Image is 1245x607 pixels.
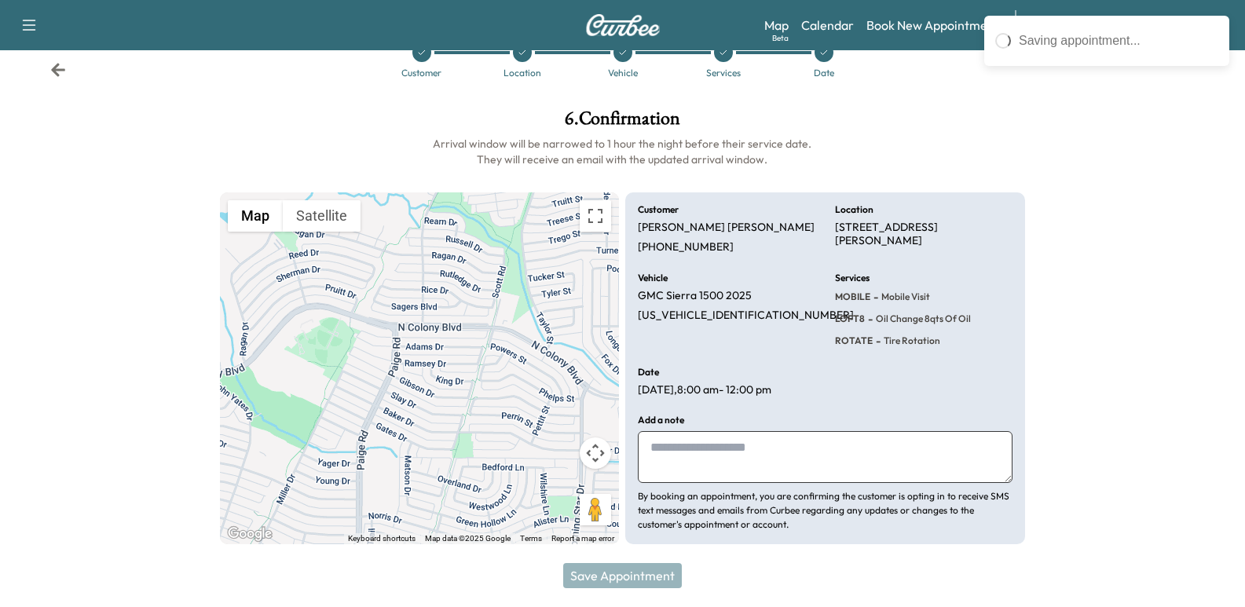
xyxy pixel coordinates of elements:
a: Terms (opens in new tab) [520,534,542,543]
span: - [865,311,873,327]
div: Saving appointment... [1019,31,1218,50]
p: [PERSON_NAME] [PERSON_NAME] [638,221,815,235]
p: [US_VEHICLE_IDENTIFICATION_NUMBER] [638,309,854,323]
span: Mobile Visit [878,291,930,303]
button: Map camera controls [580,437,611,469]
div: Beta [772,32,789,44]
button: Drag Pegman onto the map to open Street View [580,494,611,525]
button: Show satellite imagery [283,200,361,232]
a: Book New Appointment [866,16,999,35]
h6: Customer [638,205,679,214]
span: ROTATE [835,335,873,347]
p: [PHONE_NUMBER] [638,240,734,254]
a: MapBeta [764,16,789,35]
h6: Services [835,273,870,283]
a: Calendar [801,16,854,35]
span: - [870,289,878,305]
p: GMC Sierra 1500 2025 [638,289,752,303]
h1: 6 . Confirmation [220,109,1025,136]
div: Services [706,68,741,78]
button: Keyboard shortcuts [348,533,416,544]
div: Date [814,68,834,78]
h6: Location [835,205,873,214]
span: - [873,333,881,349]
span: Map data ©2025 Google [425,534,511,543]
div: Back [50,62,66,78]
div: Vehicle [608,68,638,78]
span: MOBILE [835,291,870,303]
span: LOFT8 [835,313,865,325]
button: Show street map [228,200,283,232]
button: Toggle fullscreen view [580,200,611,232]
img: Curbee Logo [585,14,661,36]
a: Open this area in Google Maps (opens a new window) [224,524,276,544]
img: Google [224,524,276,544]
a: Report a map error [551,534,614,543]
h6: Date [638,367,659,377]
p: [STREET_ADDRESS][PERSON_NAME] [835,221,1012,248]
p: [DATE] , 8:00 am - 12:00 pm [638,383,771,397]
p: By booking an appointment, you are confirming the customer is opting in to receive SMS text messa... [638,489,1012,532]
h6: Add a note [638,415,684,425]
span: Tire rotation [881,335,940,347]
div: Location [503,68,541,78]
div: Customer [401,68,441,78]
span: Oil Change 8qts of oil [873,313,971,325]
h6: Vehicle [638,273,668,283]
h6: Arrival window will be narrowed to 1 hour the night before their service date. They will receive ... [220,136,1025,167]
